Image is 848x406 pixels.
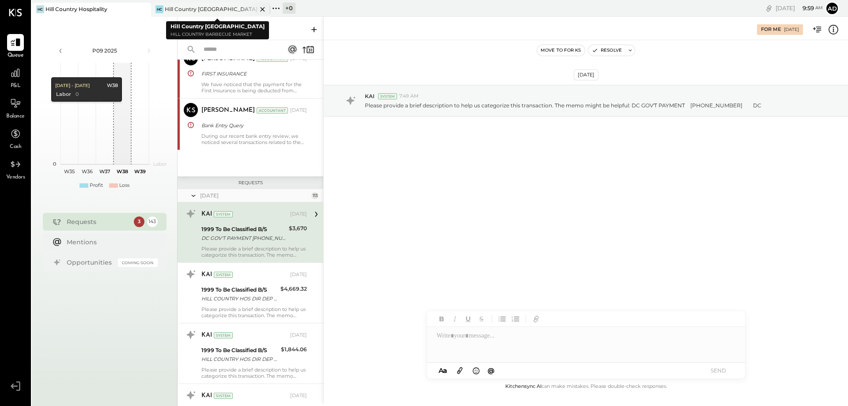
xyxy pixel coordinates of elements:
div: [DATE] - [DATE] [55,83,89,89]
a: Cash [0,125,30,151]
span: a [443,366,447,375]
button: Bold [436,313,447,325]
button: Unordered List [496,313,508,325]
button: Move to for ks [537,45,585,56]
text: Labor [153,161,167,167]
div: 1999 To Be Classified B/S [201,285,278,294]
div: [DATE] [574,69,598,80]
span: @ [488,366,495,375]
text: W38 [117,168,128,175]
b: Hill Country [GEOGRAPHIC_DATA] [170,23,265,30]
div: Please provide a brief description to help us categorize this transaction. The memo might be help... [201,246,307,258]
div: Coming Soon [118,258,158,267]
text: W37 [99,168,110,175]
div: $3,670 [289,224,307,233]
div: Opportunities [67,258,114,267]
div: copy link [765,4,773,13]
text: 0 [53,161,56,167]
div: [DATE] [784,27,799,33]
button: Add URL [530,313,542,325]
div: KAI [201,331,212,340]
div: [DATE] [290,332,307,339]
span: P&L [11,82,21,90]
div: Hill Country Hospitality [45,5,107,13]
button: Aa [436,366,450,376]
button: Ordered List [510,313,521,325]
p: Please provide a brief description to help us categorize this transaction. The memo might be help... [365,102,761,109]
div: HC [155,5,163,13]
div: Requests [67,217,129,226]
div: [DATE] [200,192,309,199]
div: HILL COUNTRY HOS DIR DEP 95060000 [201,355,278,364]
text: W36 [81,168,92,175]
div: HILL COUNTRY HOS DIR DEP 95060000 [201,294,278,303]
div: Labor [56,91,71,98]
text: W35 [64,168,75,175]
div: During our recent bank entry review, we noticed several transactions related to the following des... [201,133,307,145]
a: P&L [0,65,30,90]
span: # [250,92,256,102]
div: HC [36,5,44,13]
div: 1999 To Be Classified B/S [201,346,278,355]
a: Balance [0,95,30,121]
div: KAI [201,210,212,219]
div: $4,669.32 [280,285,307,293]
div: 143 [147,216,158,227]
button: Italic [449,313,461,325]
div: FIRST INSURANCE [201,69,304,78]
span: Queue [8,52,24,60]
span: Vendors [6,174,25,182]
div: [DATE] [290,271,307,278]
div: [DATE] [290,107,307,114]
div: 113 [311,192,318,199]
span: Balance [6,113,25,121]
button: Strikethrough [476,313,487,325]
a: Vendors [0,156,30,182]
div: DC GOV'T PAYMENT [PHONE_NUMBER] DC [201,234,286,243]
div: P09 2025 [67,47,142,54]
button: @ [485,365,497,376]
div: KAI [201,391,212,400]
button: Underline [462,313,474,325]
text: W39 [134,168,146,175]
div: Accountant [257,107,288,114]
div: Hill Country [GEOGRAPHIC_DATA] [165,5,257,13]
div: Mentions [67,238,153,247]
div: W38 [106,82,117,89]
button: Ad [825,1,839,15]
div: Requests [182,180,319,186]
a: Queue [0,34,30,60]
span: Cash [10,143,21,151]
div: System [378,93,397,99]
div: 0 [75,91,78,98]
div: [DATE] [290,392,307,399]
div: Profit [90,182,103,189]
div: Bank Entry Query [201,121,304,130]
div: System [214,272,233,278]
div: Please provide a brief description to help us categorize this transaction. The memo might be help... [201,367,307,379]
div: Please provide a brief description to help us categorize this transaction. The memo might be help... [201,306,307,319]
span: 7:49 AM [399,93,419,100]
div: + 0 [283,3,295,14]
div: [DATE] [290,211,307,218]
div: 3 [134,216,144,227]
div: $1,844.06 [281,345,307,354]
div: For Me [761,26,781,33]
div: [PERSON_NAME] [201,106,255,115]
div: KAI [201,270,212,279]
span: KAI [365,92,375,100]
div: System [214,211,233,217]
div: [DATE] [776,4,823,12]
button: Resolve [588,45,625,56]
div: System [214,393,233,399]
p: Hill Country Barbecue Market [170,31,265,38]
div: 1999 To Be Classified B/S [201,225,286,234]
div: Loss [119,182,129,189]
button: SEND [701,364,736,376]
div: System [214,332,233,338]
div: We have noticed that the payment for the First Insurance is being deducted from Dime Bank Account... [201,81,307,94]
